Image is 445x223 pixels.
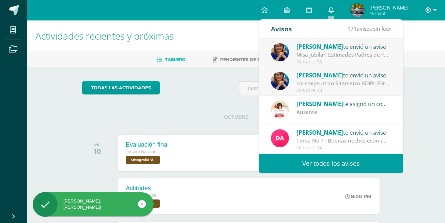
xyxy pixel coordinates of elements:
[296,99,391,108] div: te asignó un comentario en 'PRUEBA FINAL UNIDAD IV' para 'Productividad y Desarrollo'
[156,54,185,65] a: Tablero
[351,3,364,17] img: fc84353caadfea4914385f38b906a64f.png
[296,79,391,87] div: Indicaciones Excursión IRTRA: Guatemala, 07 de octubre de 2025 Estimados Padres de Familia: De an...
[296,42,391,51] div: te envió un aviso
[126,149,156,154] span: Tercero Básicos
[296,51,391,59] div: Misa Jubilar: Estimados Padres de Familia de Cuarto Primaria hasta Quinto Bachillerato: Bendicion...
[126,141,169,148] div: Evaluación final
[213,114,259,120] span: OCTUBRE
[296,71,343,79] span: [PERSON_NAME]
[220,57,278,62] span: Pendientes de entrega
[369,10,409,16] span: Mi Perfil
[296,88,391,93] div: Octubre 08
[259,154,403,173] a: Ver todos los avisos
[271,129,289,147] img: 7fc3c4835503b9285f8a1afc2c295d5e.png
[369,4,409,11] span: [PERSON_NAME]
[296,129,343,136] span: [PERSON_NAME]
[296,128,391,137] div: te envió un aviso
[271,19,292,38] div: Avisos
[82,81,160,94] a: todas las Actividades
[33,198,154,210] div: [PERSON_NAME], [PERSON_NAME]!
[165,57,185,62] span: Tablero
[94,143,101,147] div: VIE
[296,43,343,50] span: [PERSON_NAME]
[296,137,391,145] div: Tarea No.7 : Buenas noches estimados estudiantes. En su plataforma ya se encuentra subida la Tare...
[296,100,343,108] span: [PERSON_NAME]
[296,145,391,151] div: Octubre 04
[271,43,289,61] img: 5d6f35d558c486632aab3bda9a330e6b.png
[348,25,357,32] span: 171
[271,101,289,119] img: b72445c9a0edc7b97c5a79956e4ec4a5.png
[126,156,160,164] span: Ortografía 'A'
[126,185,162,192] div: Actitudes
[94,147,101,155] div: 10
[345,193,371,199] div: 8:00 PM
[348,25,391,32] span: avisos sin leer
[296,59,391,65] div: Octubre 08
[296,71,391,79] div: te envió un aviso
[239,81,390,95] input: Busca una actividad próxima aquí...
[271,72,289,90] img: 5d6f35d558c486632aab3bda9a330e6b.png
[213,54,278,65] a: Pendientes de entrega
[296,108,391,116] div: Ausente
[35,29,174,42] span: Actividades recientes y próximas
